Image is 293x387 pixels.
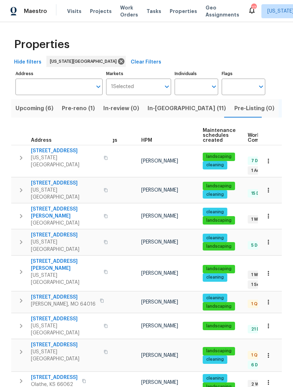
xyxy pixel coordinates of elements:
span: [US_STATE][GEOGRAPHIC_DATA] [31,348,99,362]
span: 1 WIP [248,216,264,222]
span: [STREET_ADDRESS] [31,180,99,187]
span: cleaning [203,375,227,381]
button: Open [256,82,266,92]
label: Markets [106,72,171,76]
span: In-review (0) [103,104,139,113]
span: Hide filters [14,58,41,67]
span: Visits [67,8,82,15]
span: Work Orders [120,4,138,18]
span: cleaning [203,274,227,280]
span: Pre-reno (1) [62,104,95,113]
span: [PERSON_NAME] [141,300,178,305]
span: Properties [14,41,70,48]
span: [STREET_ADDRESS][PERSON_NAME] [31,206,99,220]
span: 15 Done [248,191,270,196]
span: Properties [170,8,197,15]
span: 1 Sent [248,282,267,288]
button: Clear Filters [128,56,164,69]
span: 1 QC [248,352,263,358]
div: [US_STATE][GEOGRAPHIC_DATA] [46,56,126,67]
span: [US_STATE][GEOGRAPHIC_DATA] [31,272,99,286]
span: [STREET_ADDRESS] [31,341,99,348]
span: HPM [141,138,152,143]
span: [US_STATE][GEOGRAPHIC_DATA] [31,154,99,168]
span: Work Order Completion [248,133,292,143]
span: Upcoming (6) [15,104,53,113]
span: 6 Done [248,362,269,368]
span: Pre-Listing (0) [234,104,274,113]
span: [GEOGRAPHIC_DATA] [31,220,99,227]
span: [PERSON_NAME] [141,271,178,276]
span: cleaning [203,209,227,215]
span: [PERSON_NAME] [141,353,178,358]
span: landscaping [203,348,234,354]
span: cleaning [203,162,227,168]
span: landscaping [203,323,234,329]
label: Address [15,72,103,76]
span: Geo Assignments [206,4,239,18]
div: 17 [251,4,256,11]
span: 1 QC [248,301,263,307]
span: [STREET_ADDRESS] [31,147,99,154]
span: [PERSON_NAME] [141,214,178,219]
span: landscaping [203,243,234,249]
span: [PERSON_NAME], MO 64016 [31,301,96,308]
span: cleaning [203,192,227,198]
span: Maintenance schedules created [203,128,236,143]
span: landscaping [203,266,234,272]
span: [PERSON_NAME] [141,323,178,328]
label: Individuals [175,72,218,76]
span: [US_STATE][GEOGRAPHIC_DATA] [31,322,99,336]
span: [STREET_ADDRESS] [31,232,99,239]
button: Open [93,82,103,92]
span: landscaping [203,183,234,189]
span: 1 Accepted [248,168,278,174]
button: Open [162,82,172,92]
span: [STREET_ADDRESS] [31,294,96,301]
span: 5 Done [248,242,268,248]
span: [PERSON_NAME] [141,188,178,193]
span: landscaping [203,154,234,160]
span: [STREET_ADDRESS] [31,315,99,322]
span: 1 Selected [111,84,134,90]
span: [PERSON_NAME] [141,380,178,385]
span: 1 WIP [248,272,264,278]
span: landscaping [203,303,234,309]
span: [US_STATE][GEOGRAPHIC_DATA] [50,58,119,65]
span: landscaping [203,218,234,223]
span: Tasks [146,9,161,14]
span: [PERSON_NAME] [141,240,178,245]
span: 21 Done [248,326,271,332]
span: Maestro [24,8,47,15]
label: Flags [222,72,265,76]
span: [STREET_ADDRESS] [31,374,78,381]
span: cleaning [203,356,227,362]
span: cleaning [203,295,227,301]
span: Address [31,138,52,143]
span: Projects [90,8,112,15]
button: Open [209,82,219,92]
span: cleaning [203,235,227,241]
span: [STREET_ADDRESS][PERSON_NAME] [31,258,99,272]
span: 7 Done [248,158,269,164]
span: [US_STATE][GEOGRAPHIC_DATA] [31,239,99,253]
span: In-[GEOGRAPHIC_DATA] (11) [148,104,226,113]
span: [PERSON_NAME] [141,159,178,164]
span: [US_STATE][GEOGRAPHIC_DATA] [31,187,99,201]
span: Clear Filters [131,58,161,67]
button: Hide filters [11,56,44,69]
